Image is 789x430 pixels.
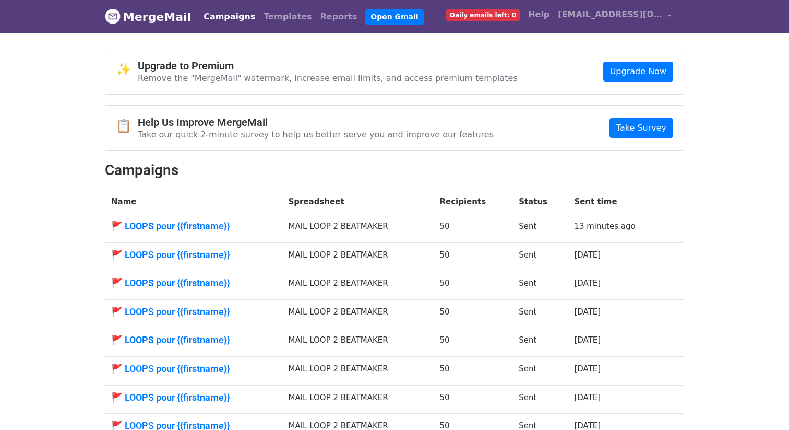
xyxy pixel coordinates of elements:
[446,9,520,21] span: Daily emails left: 0
[116,119,138,134] span: 📋
[111,392,276,403] a: 🚩 LOOPS pour {{firstname}}
[512,271,568,300] td: Sent
[512,328,568,357] td: Sent
[554,4,676,29] a: [EMAIL_ADDRESS][DOMAIN_NAME]
[105,190,282,214] th: Name
[609,118,673,138] a: Take Survey
[282,190,433,214] th: Spreadsheet
[433,242,512,271] td: 50
[603,62,673,82] a: Upgrade Now
[138,73,518,84] p: Remove the "MergeMail" watermark, increase email limits, and access premium templates
[442,4,524,25] a: Daily emails left: 0
[574,250,601,260] a: [DATE]
[282,242,433,271] td: MAIL LOOP 2 BEATMAKER
[111,220,276,232] a: 🚩 LOOPS pour {{firstname}}
[282,271,433,300] td: MAIL LOOP 2 BEATMAKER
[433,214,512,243] td: 50
[105,6,191,28] a: MergeMail
[111,334,276,346] a: 🚩 LOOPS pour {{firstname}}
[574,222,635,231] a: 13 minutes ago
[138,60,518,72] h4: Upgrade to Premium
[199,6,259,27] a: Campaigns
[433,299,512,328] td: 50
[433,271,512,300] td: 50
[512,385,568,414] td: Sent
[111,306,276,318] a: 🚩 LOOPS pour {{firstname}}
[574,307,601,317] a: [DATE]
[568,190,667,214] th: Sent time
[282,214,433,243] td: MAIL LOOP 2 BEATMAKER
[111,277,276,289] a: 🚩 LOOPS pour {{firstname}}
[512,299,568,328] td: Sent
[558,8,662,21] span: [EMAIL_ADDRESS][DOMAIN_NAME]
[105,8,121,24] img: MergeMail logo
[138,129,494,140] p: Take our quick 2-minute survey to help us better serve you and improve our features
[138,116,494,129] h4: Help Us Improve MergeMail
[105,161,684,179] h2: Campaigns
[282,328,433,357] td: MAIL LOOP 2 BEATMAKER
[433,385,512,414] td: 50
[282,299,433,328] td: MAIL LOOP 2 BEATMAKER
[433,357,512,386] td: 50
[512,190,568,214] th: Status
[433,328,512,357] td: 50
[512,242,568,271] td: Sent
[512,357,568,386] td: Sent
[512,214,568,243] td: Sent
[111,363,276,375] a: 🚩 LOOPS pour {{firstname}}
[316,6,362,27] a: Reports
[433,190,512,214] th: Recipients
[574,364,601,374] a: [DATE]
[574,335,601,345] a: [DATE]
[111,249,276,261] a: 🚩 LOOPS pour {{firstname}}
[282,385,433,414] td: MAIL LOOP 2 BEATMAKER
[259,6,316,27] a: Templates
[365,9,423,25] a: Open Gmail
[574,278,601,288] a: [DATE]
[282,357,433,386] td: MAIL LOOP 2 BEATMAKER
[574,393,601,402] a: [DATE]
[524,4,554,25] a: Help
[116,62,138,77] span: ✨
